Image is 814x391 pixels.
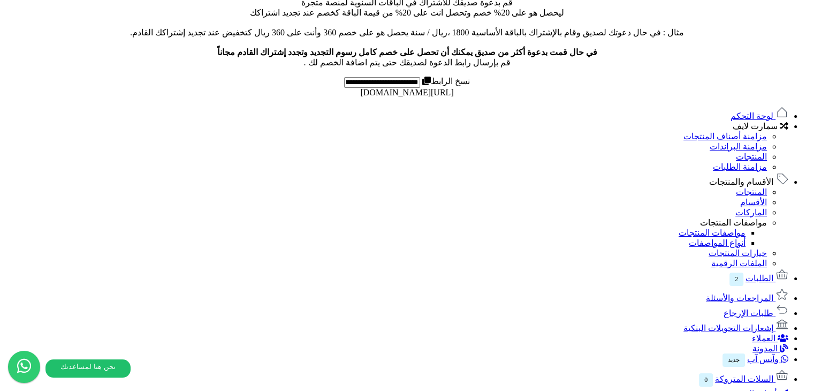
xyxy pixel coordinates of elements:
a: السلات المتروكة0 [699,374,788,384]
a: خيارات المنتجات [709,249,767,258]
span: لوحة التحكم [731,111,773,121]
a: المنتجات [736,187,767,197]
span: المراجعات والأسئلة [706,294,773,303]
a: مزامنة أصناف المنتجات [683,132,767,141]
a: مزامنة البراندات [710,142,767,151]
a: لوحة التحكم [731,111,788,121]
label: نسخ الرابط [420,77,470,86]
a: الطلبات2 [729,274,788,283]
a: طلبات الإرجاع [724,309,788,318]
a: مواصفات المنتجات [700,218,767,227]
span: السلات المتروكة [699,374,773,384]
a: مواصفات المنتجات [679,228,745,237]
span: طلبات الإرجاع [724,309,773,318]
a: مزامنة الطلبات [713,162,767,171]
b: في حال قمت بدعوة أكثر من صديق يمكنك أن تحصل على خصم كامل رسوم التجديد وتجدد إشتراك القادم مجاناً [217,48,597,57]
a: العملاء [752,334,788,343]
div: [URL][DOMAIN_NAME] [4,88,810,97]
a: الملفات الرقمية [711,259,767,268]
span: سمارت لايف [733,122,778,131]
a: أنواع المواصفات [689,238,745,247]
span: الأقسام والمنتجات [709,177,773,186]
a: المدونة [752,344,788,353]
span: وآتس آب [722,355,779,364]
span: 0 [699,373,713,387]
span: العملاء [752,334,775,343]
span: الطلبات [729,274,773,283]
a: الأقسام [740,198,767,207]
span: 2 [729,273,743,286]
span: جديد [722,354,745,367]
a: الماركات [735,208,767,217]
a: إشعارات التحويلات البنكية [683,324,788,333]
a: المراجعات والأسئلة [706,294,788,303]
span: إشعارات التحويلات البنكية [683,324,773,333]
a: المنتجات [736,152,767,161]
a: وآتس آبجديد [722,355,788,364]
span: المدونة [752,344,778,353]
